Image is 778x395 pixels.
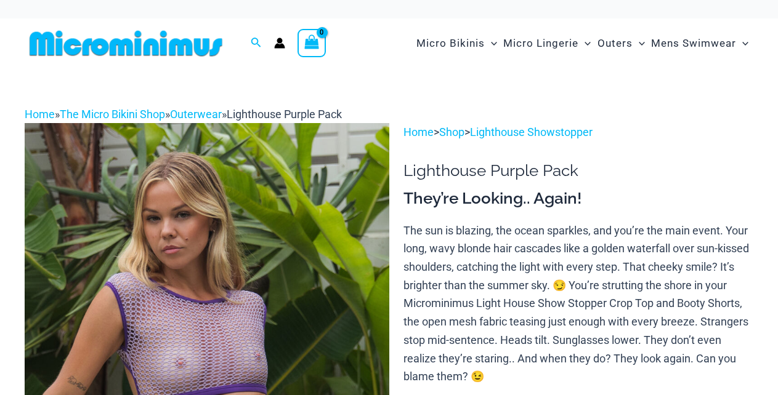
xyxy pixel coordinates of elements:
h1: Lighthouse Purple Pack [403,161,753,180]
a: Micro LingerieMenu ToggleMenu Toggle [500,25,594,62]
p: The sun is blazing, the ocean sparkles, and you’re the main event. Your long, wavy blonde hair ca... [403,221,753,386]
span: Menu Toggle [485,28,497,59]
a: Account icon link [274,38,285,49]
a: Mens SwimwearMenu ToggleMenu Toggle [648,25,752,62]
a: Micro BikinisMenu ToggleMenu Toggle [413,25,500,62]
a: Outerwear [170,108,222,121]
a: OutersMenu ToggleMenu Toggle [594,25,648,62]
a: Lighthouse Showstopper [470,126,593,138]
span: Menu Toggle [736,28,748,59]
h3: They’re Looking.. Again! [403,188,753,209]
a: Search icon link [251,36,262,51]
span: Lighthouse Purple Pack [227,108,342,121]
a: Home [403,126,434,138]
a: Shop [439,126,464,138]
span: Micro Lingerie [503,28,578,59]
span: Micro Bikinis [416,28,485,59]
nav: Site Navigation [411,23,753,64]
span: Menu Toggle [578,28,591,59]
span: Outers [598,28,633,59]
a: Home [25,108,55,121]
img: MM SHOP LOGO FLAT [25,30,227,57]
span: Menu Toggle [633,28,645,59]
span: » » » [25,108,342,121]
a: The Micro Bikini Shop [60,108,165,121]
span: Mens Swimwear [651,28,736,59]
p: > > [403,123,753,142]
a: View Shopping Cart, empty [298,29,326,57]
